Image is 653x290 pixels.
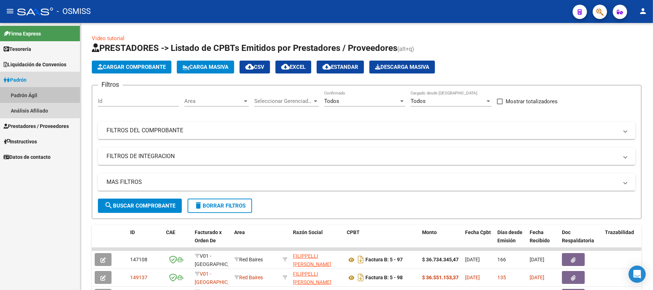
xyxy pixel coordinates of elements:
mat-icon: delete [194,201,203,210]
i: Descargar documento [356,254,365,265]
span: Area [184,98,242,104]
app-download-masive: Descarga masiva de comprobantes (adjuntos) [369,61,435,73]
mat-expansion-panel-header: FILTROS DE INTEGRACION [98,148,635,165]
mat-panel-title: MAS FILTROS [107,178,618,186]
datatable-header-cell: Monto [419,225,462,256]
span: Seleccionar Gerenciador [254,98,312,104]
mat-expansion-panel-header: MAS FILTROS [98,173,635,191]
datatable-header-cell: Fecha Cpbt [462,225,495,256]
span: Facturado x Orden De [195,229,222,243]
span: Mostrar totalizadores [506,97,558,106]
span: Todos [324,98,339,104]
span: 135 [497,275,506,280]
span: - OSMISS [57,4,91,19]
span: [DATE] [465,257,480,262]
span: Instructivos [4,138,37,146]
button: Carga Masiva [177,61,234,73]
span: CSV [245,64,264,70]
div: 20160713004 [293,270,341,285]
mat-icon: search [104,201,113,210]
span: [DATE] [465,275,480,280]
datatable-header-cell: Doc Respaldatoria [559,225,602,256]
span: Estandar [322,64,358,70]
button: Descarga Masiva [369,61,435,73]
span: (alt+q) [397,46,414,52]
span: Borrar Filtros [194,203,246,209]
span: 149137 [130,275,147,280]
mat-icon: cloud_download [281,62,290,71]
span: CAE [166,229,175,235]
datatable-header-cell: Trazabilidad [602,225,645,256]
a: Video tutorial [92,35,124,42]
span: 147108 [130,257,147,262]
button: Estandar [317,61,364,73]
mat-icon: cloud_download [245,62,254,71]
span: Tesorería [4,45,31,53]
span: Carga Masiva [183,64,228,70]
datatable-header-cell: Días desde Emisión [495,225,527,256]
span: PRESTADORES -> Listado de CPBTs Emitidos por Prestadores / Proveedores [92,43,397,53]
div: Open Intercom Messenger [629,266,646,283]
button: Borrar Filtros [188,199,252,213]
button: Cargar Comprobante [92,61,171,73]
mat-icon: menu [6,7,14,15]
span: Area [234,229,245,235]
mat-panel-title: FILTROS DE INTEGRACION [107,152,618,160]
span: Razón Social [293,229,323,235]
h3: Filtros [98,80,123,90]
datatable-header-cell: Fecha Recibido [527,225,559,256]
div: 20160713004 [293,252,341,267]
span: Buscar Comprobante [104,203,175,209]
button: EXCEL [275,61,311,73]
span: Padrón [4,76,27,84]
datatable-header-cell: Razón Social [290,225,344,256]
strong: $ 36.734.345,47 [422,257,459,262]
span: Fecha Cpbt [465,229,491,235]
span: FILIPPELLI [PERSON_NAME] [293,253,331,267]
strong: Factura B: 5 - 97 [365,257,403,263]
mat-panel-title: FILTROS DEL COMPROBANTE [107,127,618,134]
datatable-header-cell: Facturado x Orden De [192,225,231,256]
strong: Factura B: 5 - 98 [365,275,403,281]
span: Datos de contacto [4,153,51,161]
span: EXCEL [281,64,306,70]
span: Prestadores / Proveedores [4,122,69,130]
span: [DATE] [530,257,544,262]
span: CPBT [347,229,360,235]
datatable-header-cell: CAE [163,225,192,256]
span: Liquidación de Convenios [4,61,66,68]
span: [DATE] [530,275,544,280]
span: Red Baires [234,275,263,280]
span: ID [130,229,135,235]
span: Monto [422,229,437,235]
datatable-header-cell: Area [231,225,280,256]
strong: $ 36.551.153,37 [422,275,459,280]
span: Doc Respaldatoria [562,229,594,243]
span: Red Baires [234,257,263,262]
span: Firma Express [4,30,41,38]
mat-icon: cloud_download [322,62,331,71]
mat-expansion-panel-header: FILTROS DEL COMPROBANTE [98,122,635,139]
span: Descarga Masiva [375,64,429,70]
span: Días desde Emisión [497,229,522,243]
span: Trazabilidad [605,229,634,235]
mat-icon: person [639,7,647,15]
datatable-header-cell: CPBT [344,225,419,256]
span: 166 [497,257,506,262]
button: Buscar Comprobante [98,199,182,213]
span: Fecha Recibido [530,229,550,243]
datatable-header-cell: ID [127,225,163,256]
span: FILIPPELLI [PERSON_NAME] [293,271,331,285]
button: CSV [240,61,270,73]
span: Cargar Comprobante [98,64,166,70]
span: Todos [411,98,426,104]
i: Descargar documento [356,272,365,283]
